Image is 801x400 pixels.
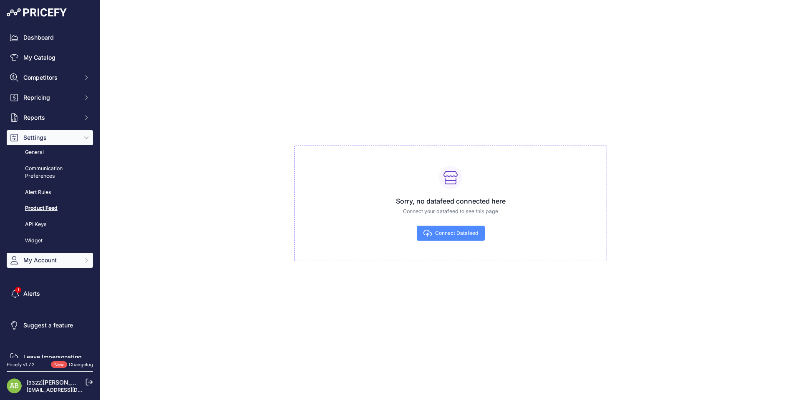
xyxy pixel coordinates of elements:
a: My Catalog [7,50,93,65]
button: Competitors [7,70,93,85]
a: Alert Rules [7,185,93,200]
a: Product Feed [7,201,93,216]
a: Leave Impersonating [7,350,93,365]
button: My Account [7,253,93,268]
span: Reports [23,113,78,122]
span: Repricing [23,93,78,102]
a: Changelog [69,362,93,367]
a: Communication Preferences [7,161,93,184]
span: New [51,361,67,368]
h3: Sorry, no datafeed connected here [301,196,600,206]
div: Pricefy v1.7.2 [7,361,35,368]
p: Connect your datafeed to see this page [301,208,600,216]
button: Settings [7,130,93,145]
span: Competitors [23,73,78,82]
a: General [7,145,93,160]
a: Alerts [7,286,93,301]
a: API Keys [7,217,93,232]
span: Connect Datafeed [435,230,478,236]
img: Pricefy Logo [7,8,67,17]
span: [9322] [27,380,43,386]
a: [9322][PERSON_NAME] [27,379,91,386]
a: Suggest a feature [7,318,93,333]
button: Repricing [7,90,93,105]
a: Dashboard [7,30,93,45]
button: Connect Datafeed [417,226,485,241]
span: My Account [23,256,78,264]
a: [EMAIL_ADDRESS][DOMAIN_NAME] [27,387,114,393]
button: Reports [7,110,93,125]
span: Settings [23,133,78,142]
a: Widget [7,234,93,248]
